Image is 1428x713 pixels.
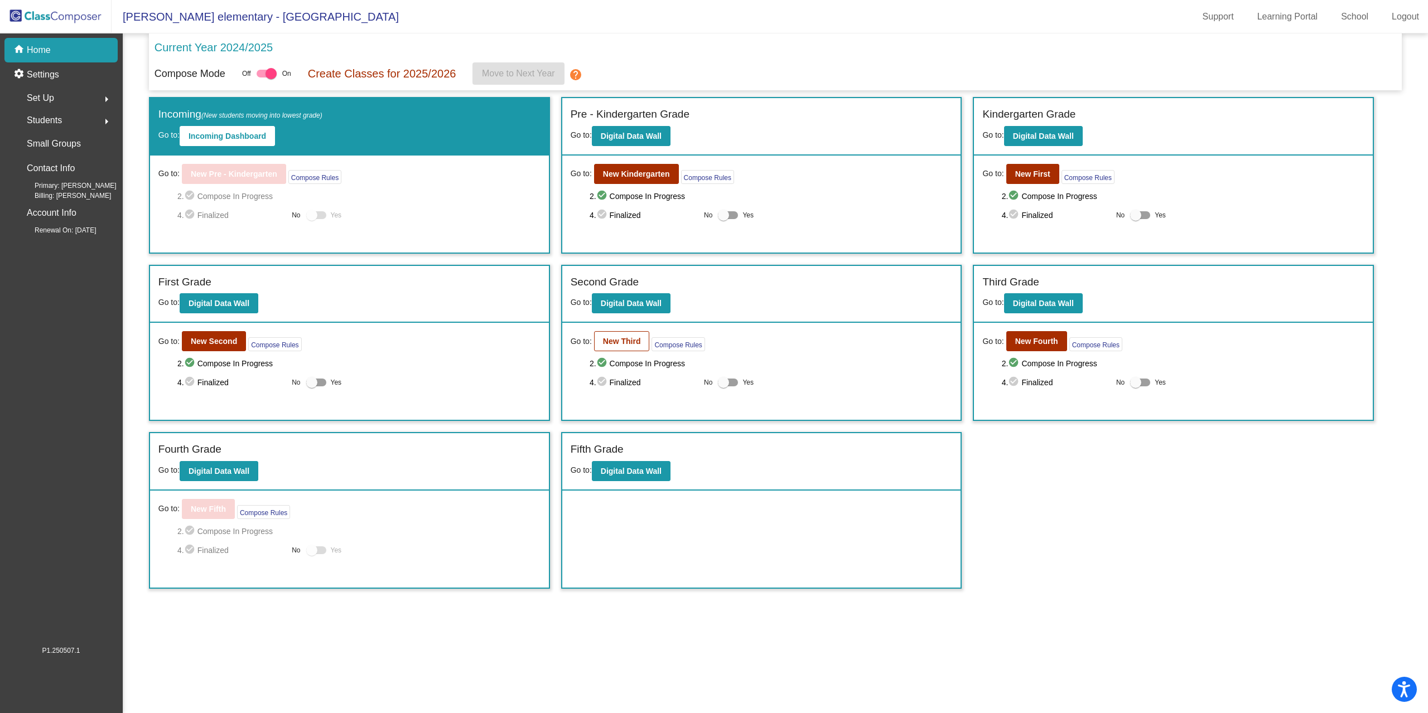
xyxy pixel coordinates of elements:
[184,544,197,557] mat-icon: check_circle
[155,39,273,56] p: Current Year 2024/2025
[177,376,286,389] span: 4. Finalized
[184,376,197,389] mat-icon: check_circle
[1015,169,1050,178] b: New First
[292,545,300,555] span: No
[571,274,639,290] label: Second Grade
[1002,208,1111,222] span: 4. Finalized
[242,69,251,79] span: Off
[17,181,117,191] span: Primary: [PERSON_NAME]
[27,205,76,221] p: Account Info
[308,65,456,82] p: Create Classes for 2025/2026
[601,467,662,476] b: Digital Data Wall
[13,68,27,81] mat-icon: settings
[201,111,322,119] span: (New students moving into lowest grade)
[27,90,54,106] span: Set Up
[27,161,75,176] p: Contact Info
[1116,377,1125,387] span: No
[1194,8,1243,26] a: Support
[483,69,556,78] span: Move to Next Year
[601,132,662,140] b: Digital Data Wall
[1062,170,1115,184] button: Compose Rules
[681,170,734,184] button: Compose Rules
[590,208,698,222] span: 4. Finalized
[1002,376,1111,389] span: 4. Finalized
[184,208,197,222] mat-icon: check_circle
[982,336,1004,347] span: Go to:
[288,170,341,184] button: Compose Rules
[569,68,582,81] mat-icon: help
[180,293,258,313] button: Digital Data Wall
[191,337,237,346] b: New Second
[742,376,754,389] span: Yes
[592,293,670,313] button: Digital Data Wall
[155,66,225,81] p: Compose Mode
[1004,126,1083,146] button: Digital Data Wall
[177,208,286,222] span: 4. Finalized
[592,461,670,481] button: Digital Data Wall
[590,190,953,203] span: 2. Compose In Progress
[1004,293,1083,313] button: Digital Data Wall
[158,130,180,139] span: Go to:
[1116,210,1125,220] span: No
[571,106,689,123] label: Pre - Kindergarten Grade
[982,274,1039,290] label: Third Grade
[189,467,249,476] b: Digital Data Wall
[100,115,113,128] mat-icon: arrow_right
[704,377,712,387] span: No
[1006,331,1067,351] button: New Fourth
[982,298,1004,307] span: Go to:
[592,126,670,146] button: Digital Data Wall
[1008,357,1021,370] mat-icon: check_circle
[982,168,1004,180] span: Go to:
[189,132,266,140] b: Incoming Dashboard
[590,357,953,370] span: 2. Compose In Progress
[100,93,113,106] mat-icon: arrow_right
[603,169,670,178] b: New Kindergarten
[158,168,180,180] span: Go to:
[603,337,641,346] b: New Third
[158,503,180,515] span: Go to:
[982,106,1075,123] label: Kindergarten Grade
[1013,299,1074,308] b: Digital Data Wall
[571,130,592,139] span: Go to:
[158,274,211,290] label: First Grade
[1008,376,1021,389] mat-icon: check_circle
[158,465,180,474] span: Go to:
[1008,190,1021,203] mat-icon: check_circle
[1332,8,1377,26] a: School
[158,336,180,347] span: Go to:
[1248,8,1327,26] a: Learning Portal
[1069,337,1122,351] button: Compose Rules
[571,336,592,347] span: Go to:
[742,208,754,222] span: Yes
[177,190,541,203] span: 2. Compose In Progress
[704,210,712,220] span: No
[601,299,662,308] b: Digital Data Wall
[191,505,226,513] b: New Fifth
[27,136,81,152] p: Small Groups
[472,62,565,85] button: Move to Next Year
[182,331,246,351] button: New Second
[177,525,541,538] span: 2. Compose In Progress
[177,357,541,370] span: 2. Compose In Progress
[1006,164,1059,184] button: New First
[13,43,27,57] mat-icon: home
[177,544,286,557] span: 4. Finalized
[248,337,301,351] button: Compose Rules
[652,337,705,351] button: Compose Rules
[27,113,62,128] span: Students
[590,376,698,389] span: 4. Finalized
[571,442,624,458] label: Fifth Grade
[27,68,59,81] p: Settings
[17,191,111,201] span: Billing: [PERSON_NAME]
[1015,337,1058,346] b: New Fourth
[1383,8,1428,26] a: Logout
[158,298,180,307] span: Go to:
[1013,132,1074,140] b: Digital Data Wall
[1002,357,1365,370] span: 2. Compose In Progress
[180,461,258,481] button: Digital Data Wall
[596,190,610,203] mat-icon: check_circle
[1002,190,1365,203] span: 2. Compose In Progress
[189,299,249,308] b: Digital Data Wall
[596,208,610,222] mat-icon: check_circle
